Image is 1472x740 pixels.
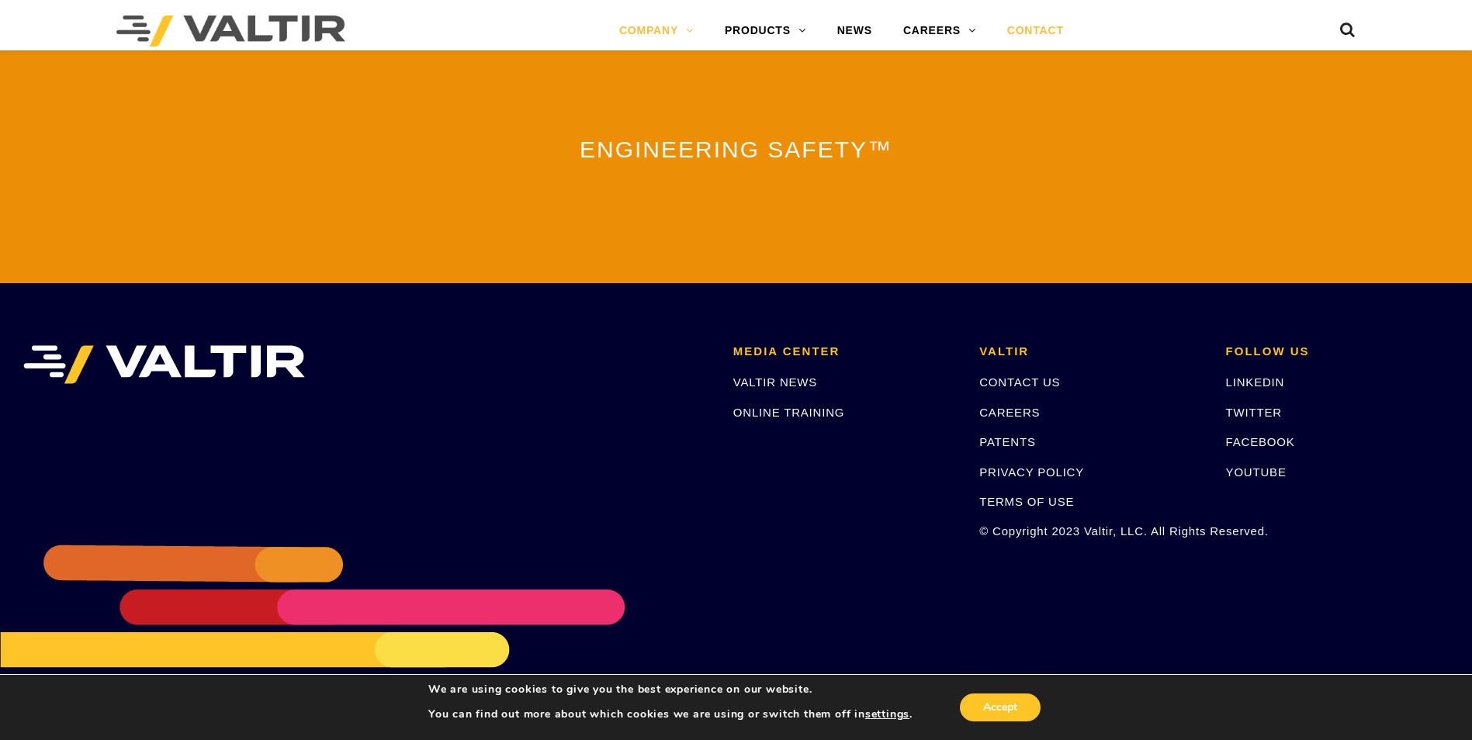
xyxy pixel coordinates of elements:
[1226,345,1449,358] h2: FOLLOW US
[1226,406,1282,419] a: TWITTER
[960,693,1041,721] button: Accept
[979,495,1074,508] a: TERMS OF USE
[733,375,817,389] a: VALTIR NEWS
[822,16,888,47] a: NEWS
[979,465,1084,479] a: PRIVACY POLICY
[580,137,892,162] span: ENGINEERING SAFETY™
[865,707,909,721] button: settings
[428,683,913,697] p: We are using cookies to give you the best experience on our website.
[888,16,992,47] a: CAREERS
[1226,465,1287,479] a: YOUTUBE
[979,406,1040,419] a: CAREERS
[1226,435,1295,448] a: FACEBOOK
[979,435,1036,448] a: PATENTS
[23,345,305,384] img: VALTIR
[979,375,1060,389] a: CONTACT US
[992,16,1079,47] a: CONTACT
[733,345,956,358] h2: MEDIA CENTER
[116,16,345,47] img: Valtir
[428,707,913,721] p: You can find out more about which cookies we are using or switch them off in .
[1226,375,1285,389] a: LINKEDIN
[709,16,822,47] a: PRODUCTS
[979,522,1202,540] p: © Copyright 2023 Valtir, LLC. All Rights Reserved.
[733,406,844,419] a: ONLINE TRAINING
[979,345,1202,358] h2: VALTIR
[604,16,709,47] a: COMPANY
